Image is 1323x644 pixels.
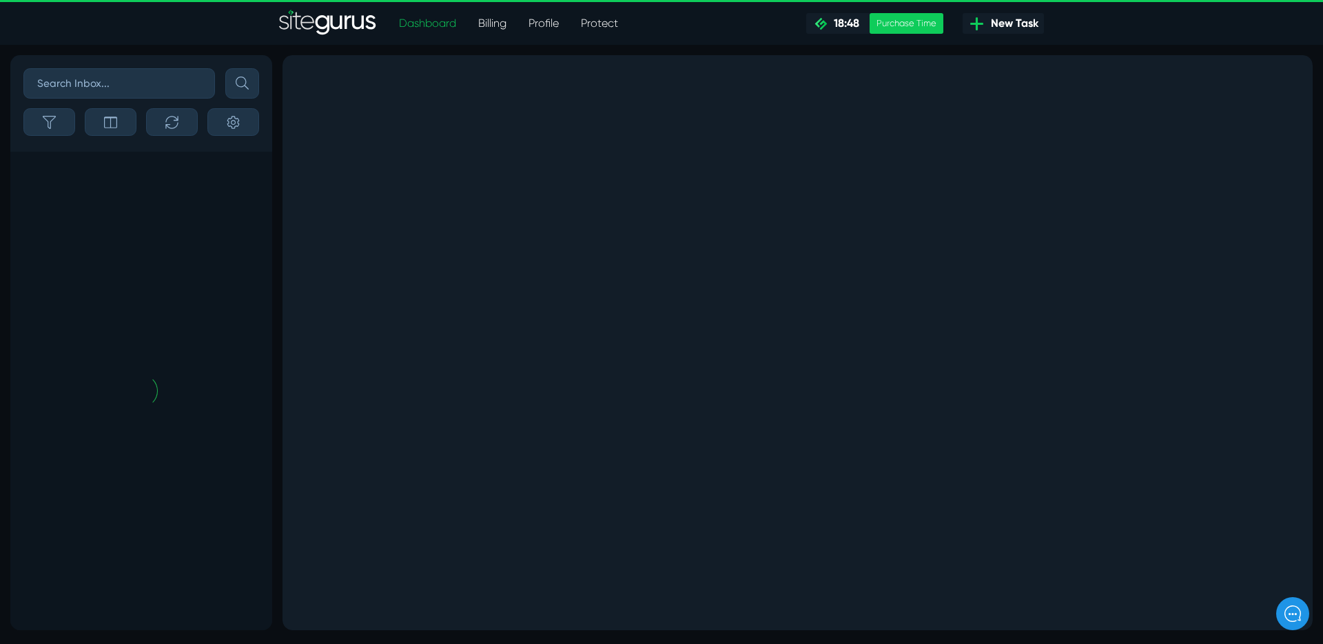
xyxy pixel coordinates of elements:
[806,13,943,34] a: 18:48 Purchase Time
[279,10,377,37] img: Sitegurus Logo
[21,156,254,183] button: New conversation
[870,13,943,34] div: Purchase Time
[467,10,517,37] a: Billing
[21,22,101,44] img: Company Logo
[186,478,227,489] span: Messages
[23,68,215,99] input: Search Inbox...
[89,164,165,175] span: New conversation
[963,13,1044,34] a: New Task
[279,10,377,37] a: SiteGurus
[828,17,859,30] span: 18:48
[985,15,1038,32] span: New Task
[21,84,255,106] h1: Hello [PERSON_NAME]!
[57,478,81,489] span: Home
[517,10,570,37] a: Profile
[1276,597,1309,630] iframe: gist-messenger-bubble-iframe
[570,10,629,37] a: Protect
[388,10,467,37] a: Dashboard
[21,109,255,131] h2: How can we help?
